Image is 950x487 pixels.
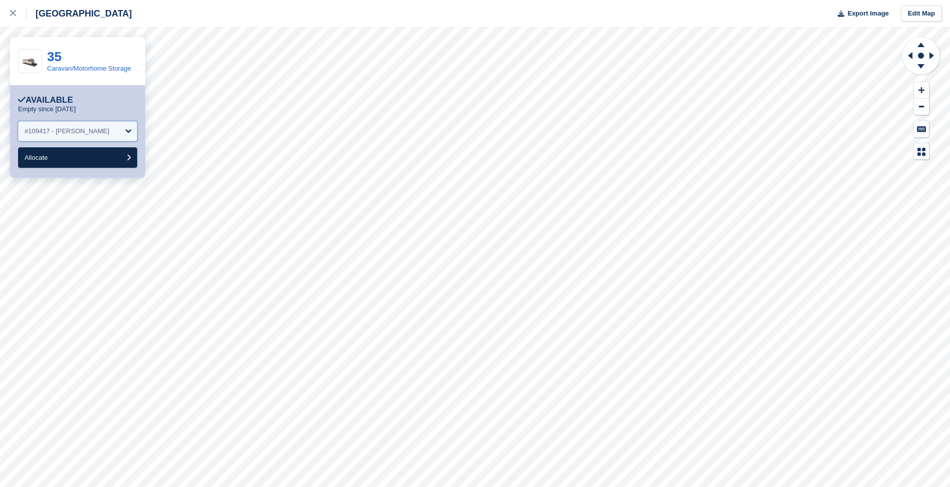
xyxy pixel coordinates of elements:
[832,6,889,22] button: Export Image
[27,8,132,20] div: [GEOGRAPHIC_DATA]
[914,99,929,115] button: Zoom Out
[914,82,929,99] button: Zoom In
[25,154,48,161] span: Allocate
[19,55,42,68] img: Caravan%20-%20R%20(1).jpg
[901,6,942,22] a: Edit Map
[914,143,929,160] button: Map Legend
[47,49,62,64] a: 35
[25,126,109,136] div: #109417 - [PERSON_NAME]
[18,95,73,105] div: Available
[47,65,131,72] a: Caravan/Motorhome Storage
[18,105,76,113] p: Empty since [DATE]
[18,147,137,168] button: Allocate
[914,121,929,137] button: Keyboard Shortcuts
[847,9,888,19] span: Export Image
